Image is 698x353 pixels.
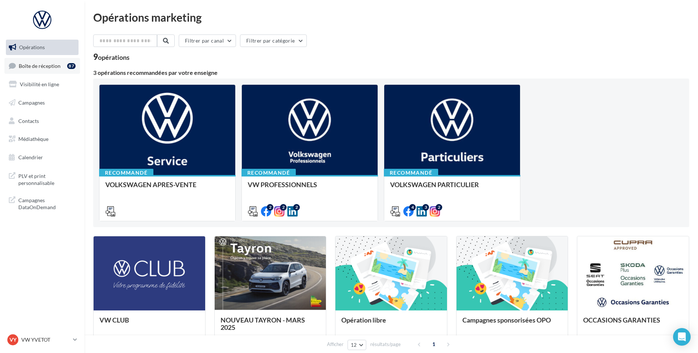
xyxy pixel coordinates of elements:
span: OCCASIONS GARANTIES [583,316,660,324]
div: Recommandé [99,169,153,177]
button: Filtrer par canal [179,34,236,47]
a: PLV et print personnalisable [4,168,80,190]
a: Campagnes DataOnDemand [4,192,80,214]
span: VW CLUB [99,316,129,324]
div: Recommandé [241,169,296,177]
div: 9 [93,53,130,61]
span: Visibilité en ligne [20,81,59,87]
a: VY VW YVETOT [6,333,79,347]
span: 1 [428,338,440,350]
div: 3 opérations recommandées par votre enseigne [93,70,689,76]
span: Boîte de réception [19,62,61,69]
a: Visibilité en ligne [4,77,80,92]
span: 12 [351,342,357,348]
span: Campagnes sponsorisées OPO [462,316,551,324]
span: VW PROFESSIONNELS [248,181,317,189]
button: Filtrer par catégorie [240,34,307,47]
div: Recommandé [384,169,438,177]
div: Open Intercom Messenger [673,328,691,346]
span: Campagnes DataOnDemand [18,195,76,211]
span: VOLKSWAGEN APRES-VENTE [105,181,196,189]
div: 2 [293,204,300,211]
div: 4 [409,204,416,211]
span: Médiathèque [18,136,48,142]
span: Calendrier [18,154,43,160]
p: VW YVETOT [21,336,70,343]
span: VY [10,336,17,343]
div: 3 [422,204,429,211]
a: Boîte de réception87 [4,58,80,74]
span: NOUVEAU TAYRON - MARS 2025 [221,316,305,331]
a: Opérations [4,40,80,55]
span: VOLKSWAGEN PARTICULIER [390,181,479,189]
span: Opérations [19,44,45,50]
div: 2 [267,204,273,211]
span: résultats/page [370,341,401,348]
a: Campagnes [4,95,80,110]
a: Médiathèque [4,131,80,147]
div: 2 [436,204,442,211]
a: Calendrier [4,150,80,165]
a: Contacts [4,113,80,129]
div: Opérations marketing [93,12,689,23]
span: Opération libre [341,316,386,324]
div: opérations [98,54,130,61]
span: PLV et print personnalisable [18,171,76,187]
span: Campagnes [18,99,45,106]
div: 87 [67,63,76,69]
div: 2 [280,204,287,211]
button: 12 [348,340,366,350]
span: Afficher [327,341,343,348]
span: Contacts [18,117,39,124]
